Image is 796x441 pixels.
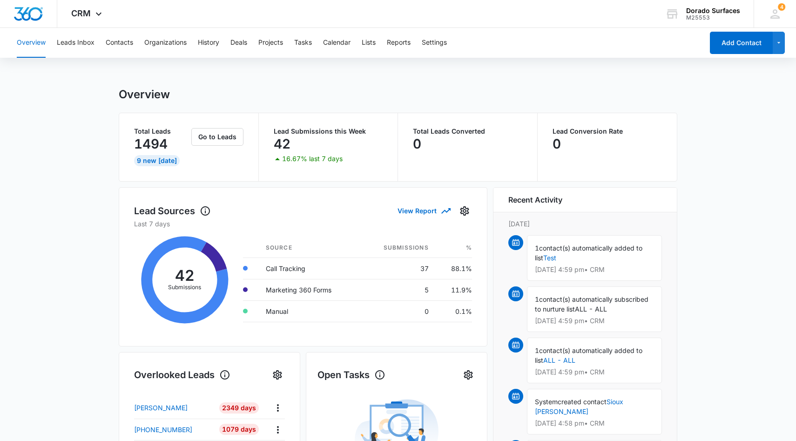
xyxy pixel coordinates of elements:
[778,3,785,11] div: notifications count
[543,254,556,262] a: Test
[134,128,189,135] p: Total Leads
[436,258,472,279] td: 88.1%
[270,422,285,437] button: Actions
[323,28,351,58] button: Calendar
[535,244,539,252] span: 1
[219,402,259,414] div: 2349 Days
[553,136,561,151] p: 0
[535,244,642,262] span: contact(s) automatically added to list
[535,318,654,324] p: [DATE] 4:59 pm • CRM
[258,28,283,58] button: Projects
[294,28,312,58] button: Tasks
[686,14,740,21] div: account id
[144,28,187,58] button: Organizations
[387,28,411,58] button: Reports
[535,295,648,313] span: contact(s) automatically subscribed to nurture list
[71,8,91,18] span: CRM
[686,7,740,14] div: account name
[362,28,376,58] button: Lists
[778,3,785,11] span: 4
[436,300,472,322] td: 0.1%
[274,136,290,151] p: 42
[360,279,436,300] td: 5
[535,420,654,427] p: [DATE] 4:58 pm • CRM
[274,128,383,135] p: Lead Submissions this Week
[258,258,360,279] td: Call Tracking
[219,424,259,435] div: 1079 Days
[317,368,385,382] h1: Open Tasks
[422,28,447,58] button: Settings
[360,238,436,258] th: Submissions
[282,156,343,162] p: 16.67% last 7 days
[436,279,472,300] td: 11.9%
[457,204,472,218] button: Settings
[134,155,180,166] div: 9 New [DATE]
[535,369,654,375] p: [DATE] 4:59 pm • CRM
[270,400,285,415] button: Actions
[134,204,211,218] h1: Lead Sources
[134,368,230,382] h1: Overlooked Leads
[106,28,133,58] button: Contacts
[258,300,360,322] td: Manual
[134,425,192,434] p: [PHONE_NUMBER]
[508,194,562,205] h6: Recent Activity
[134,403,188,413] p: [PERSON_NAME]
[360,258,436,279] td: 37
[360,300,436,322] td: 0
[461,367,476,382] button: Settings
[258,238,360,258] th: Source
[436,238,472,258] th: %
[134,136,168,151] p: 1494
[398,203,450,219] button: View Report
[191,128,243,146] button: Go to Leads
[134,425,212,434] a: [PHONE_NUMBER]
[535,346,539,354] span: 1
[119,88,170,102] h1: Overview
[191,133,243,141] a: Go to Leads
[230,28,247,58] button: Deals
[710,32,773,54] button: Add Contact
[535,346,642,364] span: contact(s) automatically added to list
[558,398,607,406] span: created contact
[413,128,522,135] p: Total Leads Converted
[198,28,219,58] button: History
[553,128,662,135] p: Lead Conversion Rate
[134,403,212,413] a: [PERSON_NAME]
[413,136,421,151] p: 0
[57,28,94,58] button: Leads Inbox
[543,356,575,364] a: ALL - ALL
[575,305,607,313] span: ALL - ALL
[535,398,558,406] span: System
[258,279,360,300] td: Marketing 360 Forms
[535,295,539,303] span: 1
[134,219,472,229] p: Last 7 days
[17,28,46,58] button: Overview
[535,266,654,273] p: [DATE] 4:59 pm • CRM
[270,367,285,382] button: Settings
[508,219,662,229] p: [DATE]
